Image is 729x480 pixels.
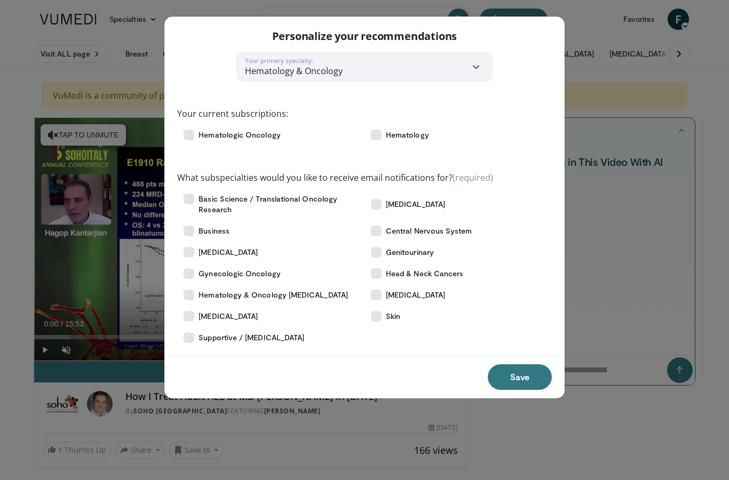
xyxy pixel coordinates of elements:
[386,247,434,258] span: Genitourinary
[199,194,358,215] span: Basic Science / Translational Oncology Research
[199,226,229,236] span: Business
[199,268,280,279] span: Gynecologic Oncology
[177,171,493,184] label: What subspecialties would you like to receive email notifications for?
[199,247,258,258] span: [MEDICAL_DATA]
[199,290,348,300] span: Hematology & Oncology [MEDICAL_DATA]
[386,226,472,236] span: Central Nervous System
[386,130,429,140] span: Hematology
[199,311,258,322] span: [MEDICAL_DATA]
[488,364,552,390] button: Save
[386,199,445,210] span: [MEDICAL_DATA]
[177,107,288,120] label: Your current subscriptions:
[386,311,400,322] span: Skin
[453,172,493,183] span: (required)
[199,332,304,343] span: Supportive / [MEDICAL_DATA]
[386,290,445,300] span: [MEDICAL_DATA]
[199,130,280,140] span: Hematologic Oncology
[386,268,463,279] span: Head & Neck Cancers
[272,29,457,43] p: Personalize your recommendations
